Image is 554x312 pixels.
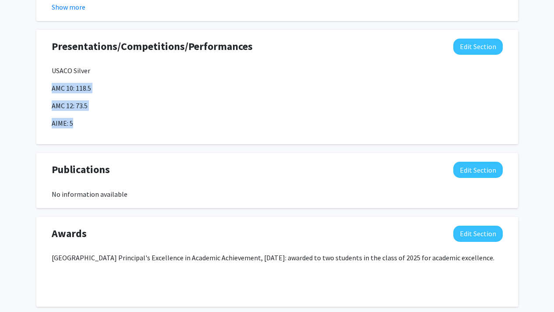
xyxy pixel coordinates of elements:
span: Awards [52,226,87,241]
p: AMC 12: 73.5 [52,100,503,111]
span: Presentations/Competitions/Performances [52,39,253,54]
p: [GEOGRAPHIC_DATA] Principal's Excellence in Academic Achievement, [DATE]: awarded to two students... [52,252,503,263]
iframe: Chat [7,273,37,305]
button: Edit Presentations/Competitions/Performances [453,39,503,55]
button: Show more [52,2,85,12]
button: Edit Awards [453,226,503,242]
span: Publications [52,162,110,177]
p: AMC 10: 118.5 [52,83,503,93]
div: No information available [52,189,503,199]
p: USACO Silver [52,65,503,76]
button: Edit Publications [453,162,503,178]
p: AIME: 5 [52,118,503,128]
